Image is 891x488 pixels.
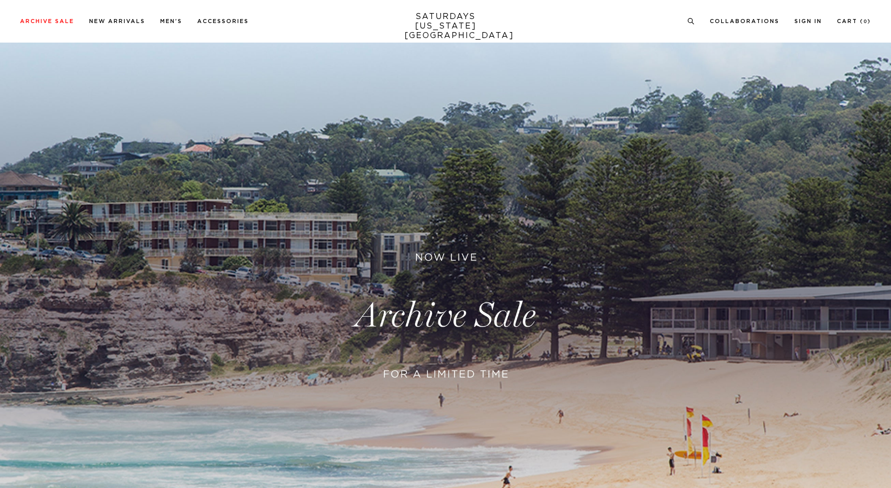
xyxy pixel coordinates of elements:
a: Cart (0) [837,19,871,24]
small: 0 [863,20,867,24]
a: Collaborations [710,19,779,24]
a: Sign In [794,19,822,24]
a: Archive Sale [20,19,74,24]
a: SATURDAYS[US_STATE][GEOGRAPHIC_DATA] [404,12,487,41]
a: Men's [160,19,182,24]
a: New Arrivals [89,19,145,24]
a: Accessories [197,19,249,24]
